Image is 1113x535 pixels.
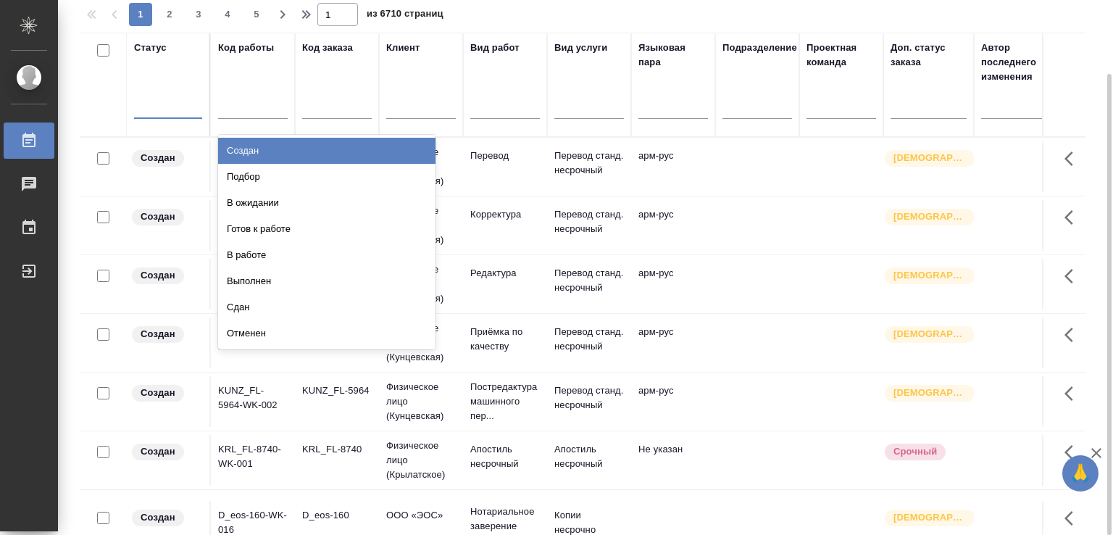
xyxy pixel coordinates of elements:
div: Языковая пара [638,41,708,70]
td: арм-рус [631,259,715,310]
div: Выполнен [218,268,435,294]
span: из 6710 страниц [367,5,443,26]
td: KUNZ_FL-5964-WK-001 [211,318,295,368]
div: Заказ еще не согласован с клиентом, искать исполнителей рано [130,325,202,344]
td: арм-рус [631,200,715,251]
button: Здесь прячутся важные кнопки [1056,141,1091,176]
div: Готов к работе [218,216,435,242]
div: Подбор [218,164,435,190]
td: KUNZ_FL-5964-WK-002 [211,376,295,427]
p: Физическое лицо (Крылатское) [386,439,456,482]
div: Заказ еще не согласован с клиентом, искать исполнителей рано [130,207,202,227]
div: Код заказа [302,41,353,55]
p: Перевод [470,149,540,163]
div: Отменен [218,320,435,347]
p: Приёмка по качеству [470,325,540,354]
div: Заказ еще не согласован с клиентом, искать исполнителей рано [130,149,202,168]
td: KUNZ_FL-5964-WK-004 [211,141,295,192]
div: В работе [218,242,435,268]
button: 4 [216,3,239,26]
div: D_eos-160 [302,508,372,523]
p: Создан [141,510,175,525]
div: Подразделение [722,41,797,55]
td: KUNZ_FL-5964-WK-005 [211,200,295,251]
div: Проектная команда [806,41,876,70]
div: Вид работ [470,41,520,55]
p: ООО «ЭОС» [386,508,456,523]
p: Перевод станд. несрочный [554,266,624,295]
button: Здесь прячутся важные кнопки [1056,318,1091,352]
p: Создан [141,386,175,400]
button: Здесь прячутся важные кнопки [1056,435,1091,470]
td: арм-рус [631,376,715,427]
td: арм-рус [631,318,715,368]
p: Перевод станд. несрочный [554,149,624,178]
div: Клиент [386,41,420,55]
div: Автор последнего изменения [981,41,1051,84]
p: Перевод станд. несрочный [554,207,624,236]
button: Здесь прячутся важные кнопки [1056,200,1091,235]
button: 2 [158,3,181,26]
p: Создан [141,151,175,165]
div: В ожидании [218,190,435,216]
p: [DEMOGRAPHIC_DATA] [893,210,966,224]
p: [DEMOGRAPHIC_DATA] [893,510,966,525]
span: 3 [187,7,210,22]
div: KUNZ_FL-5964 [302,383,372,398]
td: KUNZ_FL-5964-WK-003 [211,259,295,310]
div: Создан [218,138,435,164]
div: Статус [134,41,167,55]
div: Код работы [218,41,274,55]
div: Заказ еще не согласован с клиентом, искать исполнителей рано [130,442,202,462]
td: арм-рус [631,141,715,192]
p: Редактура [470,266,540,281]
span: 4 [216,7,239,22]
p: Срочный [893,444,937,459]
p: Создан [141,327,175,341]
p: Создан [141,268,175,283]
td: KRL_FL-8740-WK-001 [211,435,295,486]
div: Заказ еще не согласован с клиентом, искать исполнителей рано [130,508,202,528]
p: Апостиль несрочный [470,442,540,471]
p: Постредактура машинного пер... [470,380,540,423]
span: 🙏 [1068,458,1093,489]
div: KRL_FL-8740 [302,442,372,457]
button: Здесь прячутся важные кнопки [1056,376,1091,411]
div: Заказ еще не согласован с клиентом, искать исполнителей рано [130,266,202,286]
p: Создан [141,444,175,459]
div: Доп. статус заказа [891,41,967,70]
p: Апостиль несрочный [554,442,624,471]
button: 🙏 [1062,455,1099,492]
span: 5 [245,7,268,22]
div: Вид услуги [554,41,608,55]
p: Перевод станд. несрочный [554,383,624,412]
p: Перевод станд. несрочный [554,325,624,354]
p: [DEMOGRAPHIC_DATA] [893,151,966,165]
p: [DEMOGRAPHIC_DATA] [893,327,966,341]
button: 3 [187,3,210,26]
p: [DEMOGRAPHIC_DATA] [893,386,966,400]
button: Здесь прячутся важные кнопки [1056,259,1091,294]
p: Физическое лицо (Кунцевская) [386,380,456,423]
p: Создан [141,210,175,224]
span: 2 [158,7,181,22]
div: Заказ еще не согласован с клиентом, искать исполнителей рано [130,383,202,403]
div: Сдан [218,294,435,320]
td: Не указан [631,435,715,486]
button: 5 [245,3,268,26]
p: Корректура [470,207,540,222]
p: [DEMOGRAPHIC_DATA] [893,268,966,283]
